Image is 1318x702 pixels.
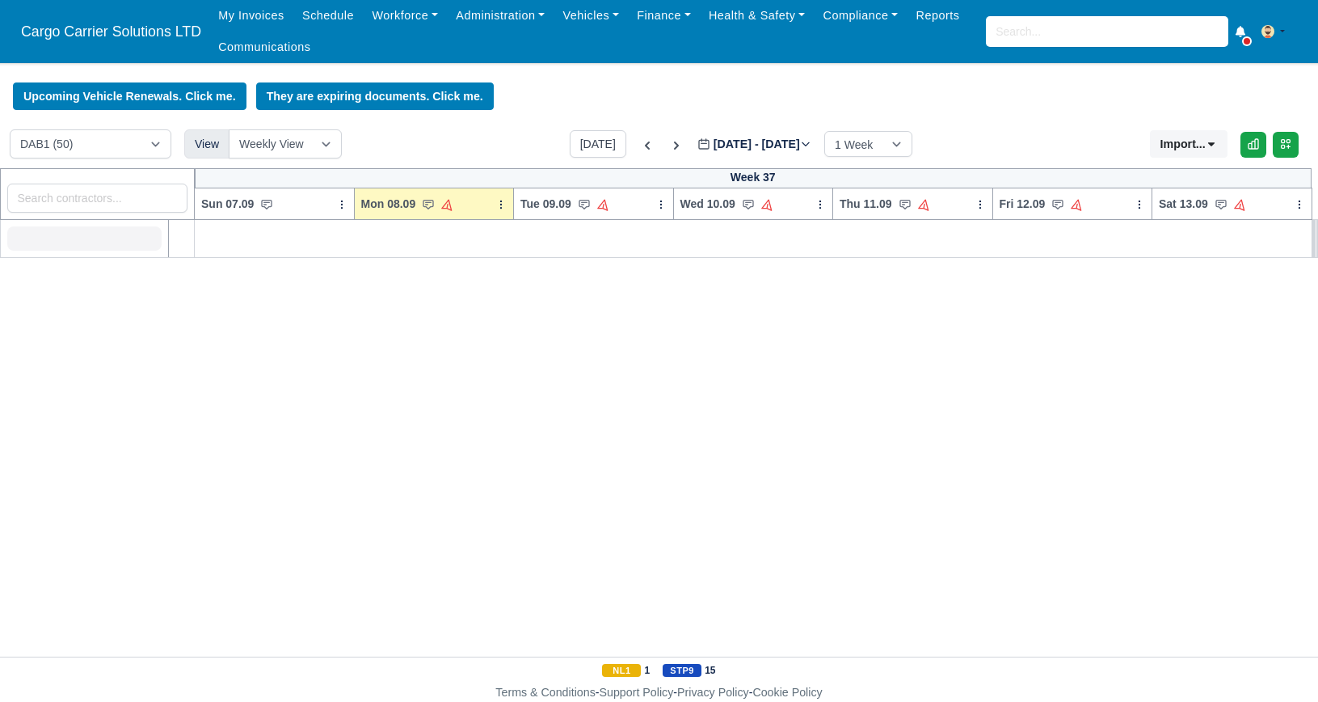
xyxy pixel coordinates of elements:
input: Search... [986,16,1228,47]
div: - - - [199,683,1120,702]
input: Search contractors... [7,184,188,213]
strong: 1 [644,664,650,677]
label: [DATE] - [DATE] [697,135,811,154]
button: [DATE] [570,130,626,158]
span: Fri 12.09 [1000,196,1046,212]
a: Privacy Policy [677,686,749,699]
a: They are expiring documents. Click me. [256,82,494,110]
a: Terms & Conditions [495,686,595,699]
a: Support Policy [600,686,674,699]
span: Thu 11.09 [840,196,892,212]
span: Wed 10.09 [680,196,735,212]
span: Sat 13.09 [1159,196,1208,212]
span: Mon 08.09 [361,196,416,212]
span: STP9 [663,664,701,677]
span: NL1 [602,664,641,677]
button: Import... [1150,130,1227,158]
div: Week 37 [195,168,1312,188]
a: Cookie Policy [752,686,822,699]
span: Tue 09.09 [520,196,571,212]
strong: 15 [705,664,715,677]
span: Sun 07.09 [201,196,254,212]
div: View [184,129,229,159]
span: Cargo Carrier Solutions LTD [13,15,209,48]
a: Cargo Carrier Solutions LTD [13,16,209,48]
a: Upcoming Vehicle Renewals. Click me. [13,82,246,110]
a: Communications [209,32,320,63]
